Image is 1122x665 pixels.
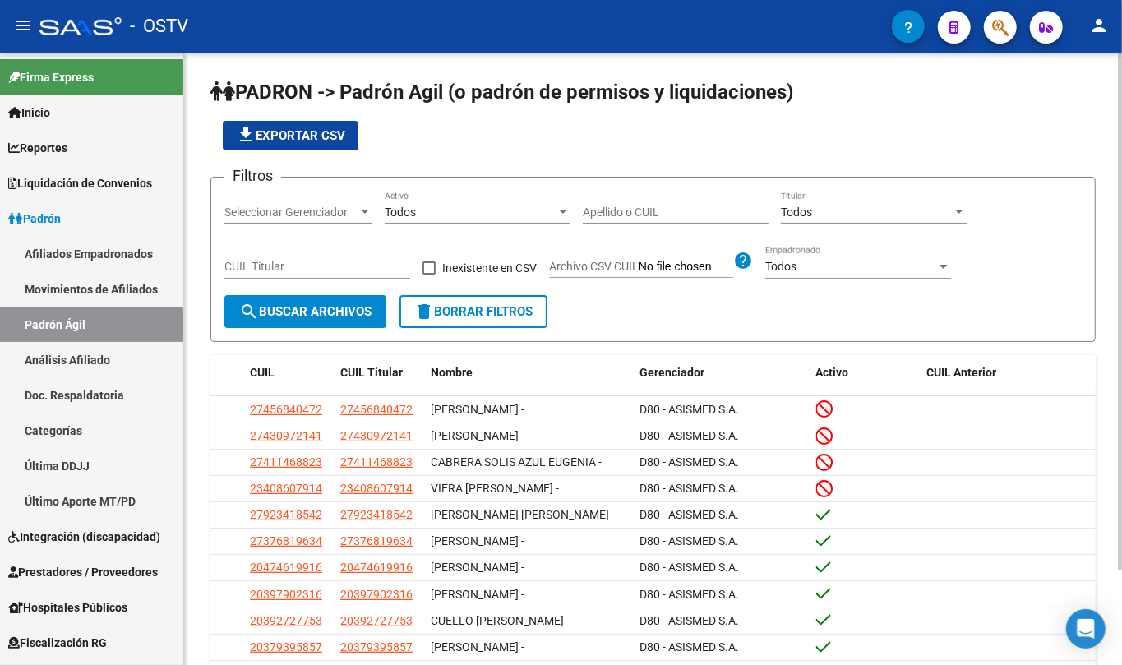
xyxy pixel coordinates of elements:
span: Hospitales Públicos [8,598,127,617]
span: Todos [385,206,416,219]
span: D80 - ASISMED S.A. [639,482,739,495]
span: [PERSON_NAME] - [431,429,524,442]
span: Archivo CSV CUIL [549,260,639,273]
mat-icon: menu [13,16,33,35]
span: 27456840472 [250,403,322,416]
span: D80 - ASISMED S.A. [639,455,739,469]
span: - OSTV [130,8,188,44]
span: 23408607914 [340,482,413,495]
span: Fiscalización RG [8,634,107,652]
datatable-header-cell: CUIL Titular [334,355,424,390]
span: D80 - ASISMED S.A. [639,508,739,521]
img: website_grey.svg [26,43,39,56]
mat-icon: help [733,251,753,270]
span: 27456840472 [340,403,413,416]
span: [PERSON_NAME] - [431,640,524,653]
span: Activo [816,366,849,379]
span: Nombre [431,366,473,379]
span: PADRON -> Padrón Agil (o padrón de permisos y liquidaciones) [210,81,793,104]
span: Firma Express [8,68,94,86]
span: D80 - ASISMED S.A. [639,534,739,547]
mat-icon: delete [414,302,434,321]
span: Padrón [8,210,61,228]
span: [PERSON_NAME] - [431,534,524,547]
span: 27923418542 [250,508,322,521]
button: Buscar Archivos [224,295,386,328]
datatable-header-cell: CUIL Anterior [920,355,1096,390]
span: D80 - ASISMED S.A. [639,614,739,627]
span: 23408607914 [250,482,322,495]
h3: Filtros [224,164,281,187]
img: logo_orange.svg [26,26,39,39]
span: VIERA [PERSON_NAME] - [431,482,559,495]
span: CUIL [250,366,275,379]
div: v 4.0.25 [46,26,81,39]
span: 20392727753 [250,614,322,627]
span: D80 - ASISMED S.A. [639,403,739,416]
span: [PERSON_NAME] [PERSON_NAME] - [431,508,615,521]
span: 27376819634 [250,534,322,547]
datatable-header-cell: CUIL [243,355,334,390]
span: Liquidación de Convenios [8,174,152,192]
img: tab_keywords_by_traffic_grey.svg [175,95,188,109]
button: Borrar Filtros [399,295,547,328]
mat-icon: search [239,302,259,321]
span: D80 - ASISMED S.A. [639,561,739,574]
span: CUIL Titular [340,366,403,379]
span: 20474619916 [340,561,413,574]
button: Exportar CSV [223,121,358,150]
span: 20397902316 [250,588,322,601]
span: 20474619916 [250,561,322,574]
span: CABRERA SOLIS AZUL EUGENIA - [431,455,602,469]
span: Integración (discapacidad) [8,528,160,546]
mat-icon: file_download [236,125,256,145]
div: Open Intercom Messenger [1066,609,1106,649]
span: 27411468823 [250,455,322,469]
span: 20397902316 [340,588,413,601]
span: Inicio [8,104,50,122]
datatable-header-cell: Activo [810,355,920,390]
span: Buscar Archivos [239,304,372,319]
span: Exportar CSV [236,128,345,143]
span: 27411468823 [340,455,413,469]
input: Archivo CSV CUIL [639,260,733,275]
span: 20392727753 [340,614,413,627]
div: Dominio: [DOMAIN_NAME] [43,43,184,56]
span: Prestadores / Proveedores [8,563,158,581]
span: D80 - ASISMED S.A. [639,588,739,601]
span: CUIL Anterior [926,366,996,379]
span: Seleccionar Gerenciador [224,206,358,219]
div: Palabras clave [193,97,261,108]
span: [PERSON_NAME] - [431,403,524,416]
span: CUELLO [PERSON_NAME] - [431,614,570,627]
span: 27430972141 [250,429,322,442]
img: tab_domain_overview_orange.svg [68,95,81,109]
span: Todos [765,260,796,273]
span: Inexistente en CSV [442,258,537,278]
span: 27376819634 [340,534,413,547]
span: Todos [781,206,812,219]
span: 27923418542 [340,508,413,521]
mat-icon: person [1089,16,1109,35]
span: Borrar Filtros [414,304,533,319]
span: 20379395857 [340,640,413,653]
span: 20379395857 [250,640,322,653]
datatable-header-cell: Nombre [424,355,633,390]
span: 27430972141 [340,429,413,442]
span: Reportes [8,139,67,157]
span: Gerenciador [639,366,704,379]
datatable-header-cell: Gerenciador [633,355,809,390]
span: [PERSON_NAME] - [431,588,524,601]
div: Dominio [86,97,126,108]
span: [PERSON_NAME] - [431,561,524,574]
span: D80 - ASISMED S.A. [639,429,739,442]
span: D80 - ASISMED S.A. [639,640,739,653]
